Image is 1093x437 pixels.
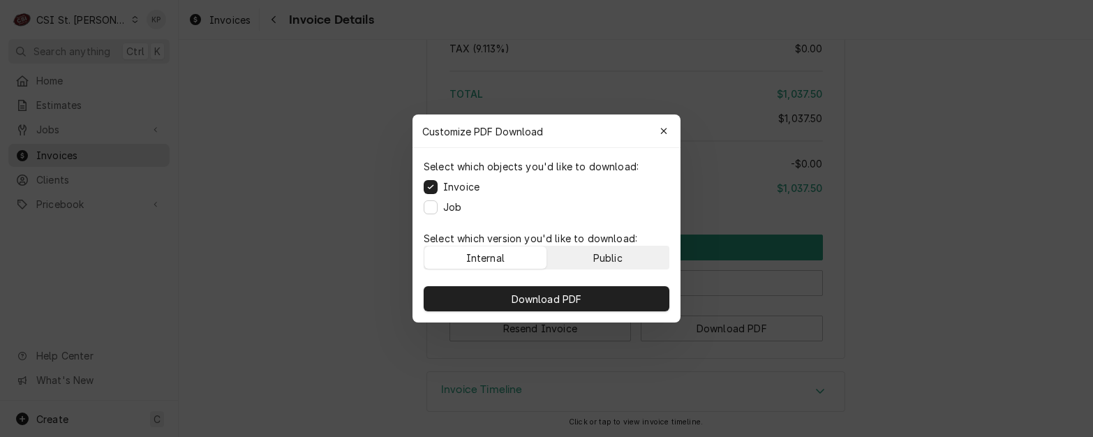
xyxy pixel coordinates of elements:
label: Job [443,200,461,214]
p: Select which version you'd like to download: [424,231,669,246]
div: Public [593,251,623,265]
label: Invoice [443,179,479,194]
p: Select which objects you'd like to download: [424,159,639,174]
button: Download PDF [424,286,669,311]
span: Download PDF [509,292,585,306]
div: Internal [466,251,505,265]
div: Customize PDF Download [412,114,681,148]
